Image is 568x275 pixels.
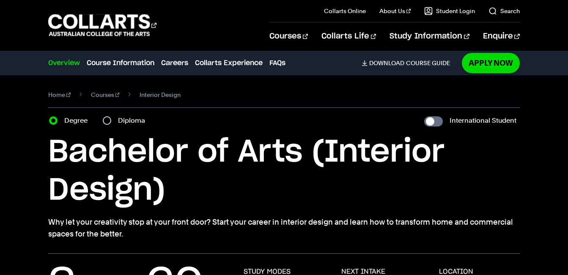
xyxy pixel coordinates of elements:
a: Student Login [424,7,475,15]
h1: Bachelor of Arts (Interior Design) [48,133,520,209]
label: International Student [450,115,516,126]
div: Go to homepage [48,13,156,37]
a: Courses [91,89,120,101]
a: Enquire [483,22,520,50]
a: Search [488,7,520,15]
a: Home [48,89,71,101]
a: Careers [161,58,188,68]
a: Courses [269,22,308,50]
a: Collarts Experience [195,58,263,68]
a: Apply Now [462,53,520,73]
label: Degree [64,115,93,126]
span: Download [369,59,404,67]
a: FAQs [269,58,285,68]
a: Overview [48,58,80,68]
label: Diploma [118,115,150,126]
a: About Us [379,7,411,15]
a: Course Information [87,58,154,68]
a: DownloadCourse Guide [362,59,457,67]
a: Collarts Life [321,22,376,50]
p: Why let your creativity stop at your front door? Start your career in interior design and learn h... [48,216,520,240]
a: Study Information [390,22,469,50]
span: Interior Design [140,89,181,101]
a: Collarts Online [324,7,366,15]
